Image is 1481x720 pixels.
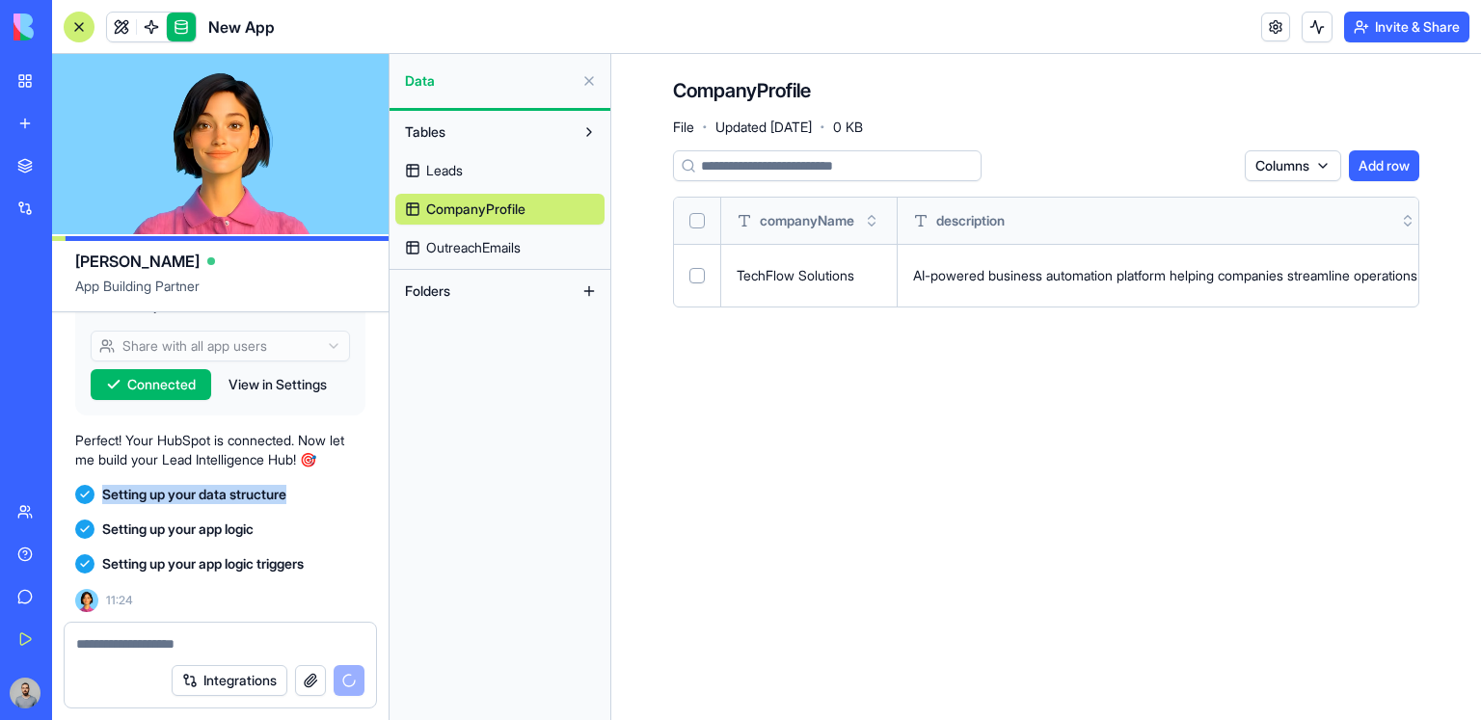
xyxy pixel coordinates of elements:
button: Invite & Share [1344,12,1469,42]
span: · [702,112,708,143]
span: App Building Partner [75,277,365,311]
a: CompanyProfile [395,194,605,225]
button: Select all [689,213,705,228]
img: image_123650291_bsq8ao.jpg [10,678,40,708]
button: Integrations [172,665,287,696]
span: Connected [127,375,196,394]
span: OutreachEmails [426,238,521,257]
span: companyName [760,211,854,230]
span: Folders [405,281,450,301]
span: 0 KB [833,118,863,137]
span: Setting up your app logic triggers [102,554,304,573]
span: Setting up your data structure [102,485,286,504]
div: TechFlow Solutions [737,266,881,285]
div: AI-powered business automation platform helping companies streamline operations [913,266,1417,285]
span: Data [405,71,574,91]
p: Perfect! Your HubSpot is connected. Now let me build your Lead Intelligence Hub! 🎯 [75,431,365,469]
span: CompanyProfile [426,200,525,219]
span: Updated [DATE] [715,118,812,137]
button: Connected [91,369,211,400]
span: New App [208,15,275,39]
a: Leads [395,155,605,186]
h4: CompanyProfile [673,77,811,104]
button: Toggle sort [1398,211,1417,230]
button: Tables [395,117,574,147]
img: Ella_00000_wcx2te.png [75,589,98,612]
button: Toggle sort [862,211,881,230]
button: Folders [395,276,574,307]
span: 11:24 [106,593,133,608]
span: Tables [405,122,445,142]
span: [PERSON_NAME] [75,250,200,273]
button: Select row [689,268,705,283]
span: Setting up your app logic [102,520,254,539]
span: File [673,118,694,137]
img: logo [13,13,133,40]
button: View in Settings [219,369,337,400]
span: · [820,112,825,143]
a: OutreachEmails [395,232,605,263]
span: description [936,211,1005,230]
button: Add row [1349,150,1419,181]
button: Columns [1245,150,1341,181]
span: Leads [426,161,463,180]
